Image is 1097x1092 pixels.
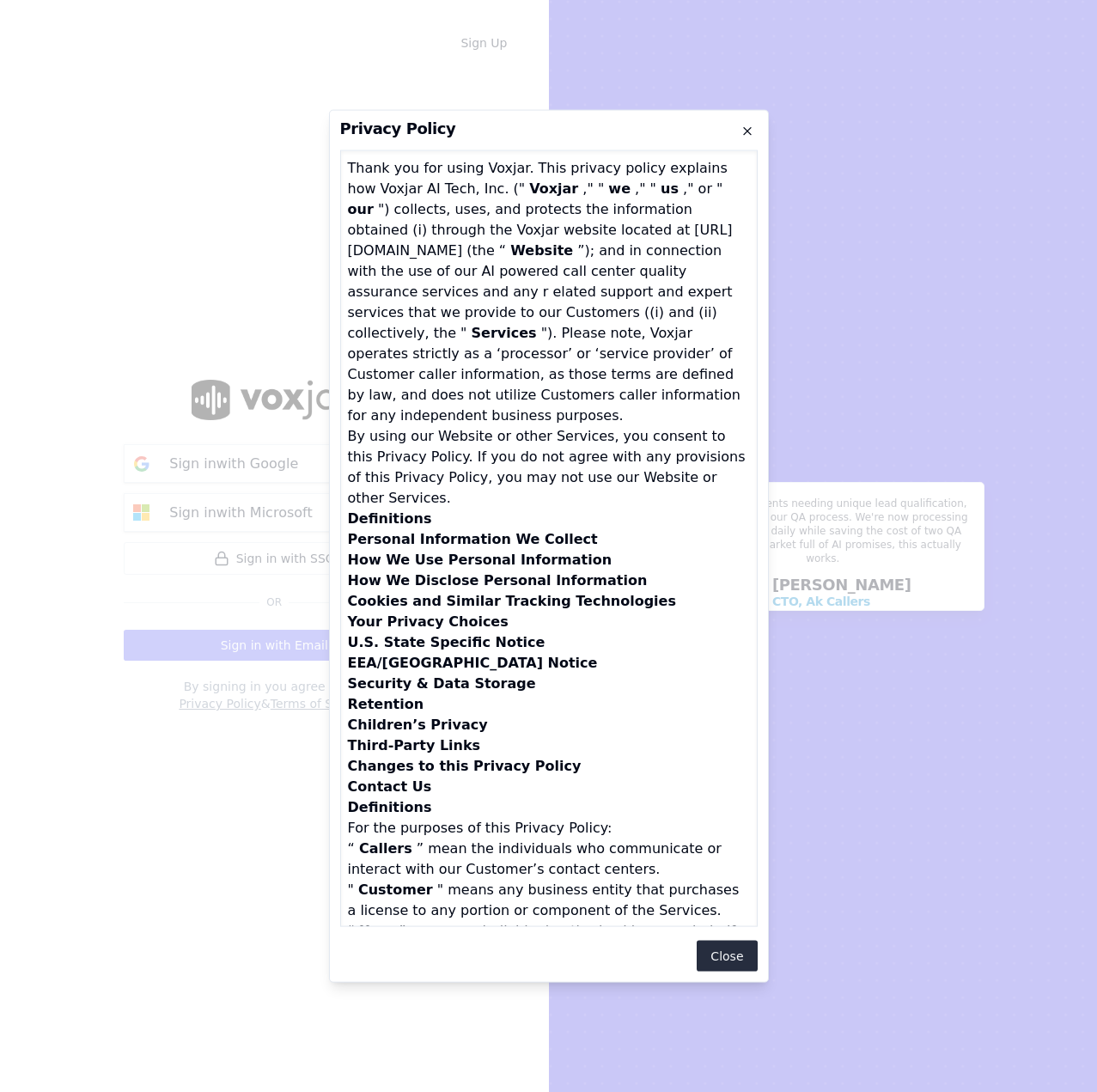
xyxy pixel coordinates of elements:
[348,427,746,505] span: By using our Website or other Services, you consent to this Privacy Policy. If you do not agree w...
[348,633,545,650] b: U.S. State Specific Notice
[348,221,733,258] a: [URL][DOMAIN_NAME]
[348,922,355,938] span: “
[697,941,757,972] button: Close
[348,839,722,876] span: ” mean the individuals who communicate or interact with our Customer’s contact centers.
[348,757,582,773] b: Changes to this Privacy Policy
[348,200,692,237] span: ") collects, uses, and protects the information obtained (i) through the Voxjar website located at
[582,180,604,196] span: ," "
[466,241,506,258] span: (the “
[348,778,432,794] b: Contact Us
[348,674,536,691] b: Security & Data Storage
[348,530,598,546] b: Personal Information We Collect
[348,262,687,299] span: AI powered call center quality assurance services and any r
[348,839,355,856] span: “
[348,200,374,217] b: our
[348,654,598,670] b: EEA/[GEOGRAPHIC_DATA] Notice
[348,551,612,567] b: How We Use Personal Information
[348,283,733,340] span: elated support and expert services that we provide to our Customers ((i) and (ii) collectively, t...
[358,881,433,897] b: Customer
[348,819,612,835] span: For the purposes of this Privacy Policy:
[348,571,648,588] b: How We Disclose Personal Information
[348,922,748,1000] span: ” means an individual authorized by or on behalf of the Customer to access and/or make use of any...
[348,881,354,897] span: "
[348,736,481,753] b: Third-Party Links
[683,180,722,196] span: ," or "
[348,241,722,278] span: ”); and in connection with the use of our
[472,324,537,340] b: Services
[348,159,728,196] span: Thank you for using Voxjar. This privacy policy explains how Voxjar AI Tech, Inc. ("
[348,798,432,814] b: Definitions
[340,120,758,136] h2: Privacy Policy
[348,881,740,918] span: " means any business entity that purchases a license to any portion or component of the Services.
[348,324,740,423] span: "). Please note, Voxjar operates strictly as a ‘processor’ or ‘service provider’ of Customer call...
[348,716,488,732] b: Children’s Privacy
[608,180,631,196] b: we
[348,695,424,711] b: Retention
[529,180,578,196] b: Voxjar
[661,180,679,196] b: us
[348,613,509,629] b: Your Privacy Choices
[348,509,432,526] b: Definitions
[359,922,394,938] b: User
[359,839,412,856] b: Callers
[635,180,656,196] span: ," "
[348,592,676,608] b: Cookies and Similar Tracking Technologies
[510,241,573,258] b: Website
